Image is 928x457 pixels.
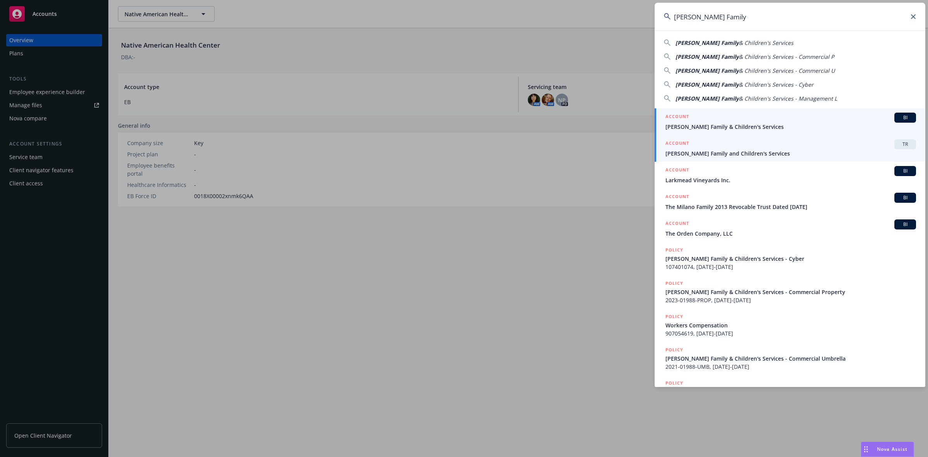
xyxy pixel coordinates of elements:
[877,446,908,452] span: Nova Assist
[665,246,683,254] h5: POLICY
[665,329,916,337] span: 907054619, [DATE]-[DATE]
[665,219,689,229] h5: ACCOUNT
[665,229,916,238] span: The Orden Company, LLC
[665,321,916,329] span: Workers Compensation
[665,193,689,202] h5: ACCOUNT
[655,108,925,135] a: ACCOUNTBI[PERSON_NAME] Family & Children's Services
[739,81,814,88] span: & Children's Services - Cyber
[861,442,871,457] div: Drag to move
[665,313,683,320] h5: POLICY
[655,215,925,242] a: ACCOUNTBIThe Orden Company, LLC
[655,308,925,342] a: POLICYWorkers Compensation907054619, [DATE]-[DATE]
[665,113,689,122] h5: ACCOUNT
[897,114,913,121] span: BI
[897,168,913,175] span: BI
[739,39,793,46] span: & Children's Services
[676,53,739,60] span: [PERSON_NAME] Family
[665,166,689,175] h5: ACCOUNT
[665,203,916,211] span: The Milano Family 2013 Revocable Trust Dated [DATE]
[665,346,683,354] h5: POLICY
[665,363,916,371] span: 2021-01988-UMB, [DATE]-[DATE]
[665,296,916,304] span: 2023-01988-PROP, [DATE]-[DATE]
[665,123,916,131] span: [PERSON_NAME] Family & Children's Services
[861,442,914,457] button: Nova Assist
[655,3,925,31] input: Search...
[676,39,739,46] span: [PERSON_NAME] Family
[739,53,834,60] span: & Children's Services - Commercial P
[655,375,925,408] a: POLICY
[655,188,925,215] a: ACCOUNTBIThe Milano Family 2013 Revocable Trust Dated [DATE]
[665,139,689,149] h5: ACCOUNT
[665,279,683,287] h5: POLICY
[897,141,913,148] span: TR
[665,149,916,157] span: [PERSON_NAME] Family and Children's Services
[655,275,925,308] a: POLICY[PERSON_NAME] Family & Children's Services - Commercial Property2023-01988-PROP, [DATE]-[DATE]
[655,242,925,275] a: POLICY[PERSON_NAME] Family & Children's Services - Cyber107401074, [DATE]-[DATE]
[665,255,916,263] span: [PERSON_NAME] Family & Children's Services - Cyber
[676,95,739,102] span: [PERSON_NAME] Family
[676,67,739,74] span: [PERSON_NAME] Family
[897,194,913,201] span: BI
[655,162,925,188] a: ACCOUNTBILarkmead Vineyards Inc.
[665,176,916,184] span: Larkmead Vineyards Inc.
[665,263,916,271] span: 107401074, [DATE]-[DATE]
[655,342,925,375] a: POLICY[PERSON_NAME] Family & Children's Services - Commercial Umbrella2021-01988-UMB, [DATE]-[DATE]
[665,379,683,387] h5: POLICY
[739,67,835,74] span: & Children's Services - Commercial U
[739,95,837,102] span: & Children's Services - Management L
[655,135,925,162] a: ACCOUNTTR[PERSON_NAME] Family and Children's Services
[676,81,739,88] span: [PERSON_NAME] Family
[665,354,916,363] span: [PERSON_NAME] Family & Children's Services - Commercial Umbrella
[665,288,916,296] span: [PERSON_NAME] Family & Children's Services - Commercial Property
[897,221,913,228] span: BI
